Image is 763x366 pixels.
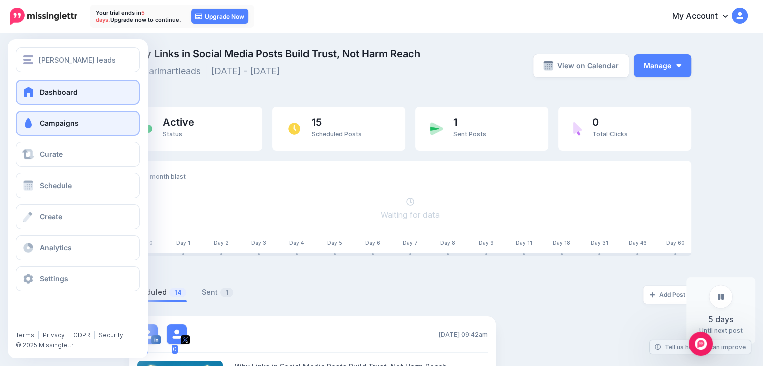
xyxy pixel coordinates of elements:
[40,243,72,252] span: Analytics
[584,240,615,246] div: Day 31
[16,80,140,105] a: Dashboard
[471,240,501,246] div: Day 9
[163,117,194,127] span: Active
[358,240,388,246] div: Day 6
[23,55,33,64] img: menu.png
[16,331,34,339] a: Terms
[99,331,123,339] a: Security
[320,240,350,246] div: Day 5
[676,64,681,67] img: arrow-down-white.png
[202,286,234,298] a: Sent1
[40,88,78,96] span: Dashboard
[163,130,182,138] span: Status
[686,277,755,344] div: Until next post
[144,171,676,183] div: 2 month blast
[16,204,140,229] a: Create
[649,292,655,298] img: plus-grey-dark.png
[151,335,161,344] img: linkedin-square.png
[708,313,733,326] span: 5 days
[16,340,146,350] li: © 2025 Missinglettr
[129,64,206,79] li: karimartleads
[543,61,553,71] img: calendar-grey-darker.png
[438,330,488,339] span: [DATE] 09:42am
[191,9,248,24] a: Upgrade Now
[433,240,463,246] div: Day 8
[453,130,486,138] span: Sent Posts
[16,173,140,198] a: Schedule
[662,4,748,29] a: My Account
[430,122,443,135] img: paper-plane-green.png
[96,9,181,23] p: Your trial ends in Upgrade now to continue.
[381,197,440,220] a: Waiting for data
[129,286,187,298] a: Scheduled14
[509,240,539,246] div: Day 11
[634,54,691,77] button: Manage
[547,240,577,246] div: Day 18
[643,286,691,304] a: Add Post
[660,240,690,246] div: Day 60
[96,9,145,23] span: 5 days.
[68,331,70,339] span: |
[282,240,312,246] div: Day 4
[453,117,486,127] span: 1
[93,331,96,339] span: |
[40,150,63,158] span: Curate
[244,240,274,246] div: Day 3
[38,54,116,66] span: [PERSON_NAME] leads
[287,122,301,136] img: clock.png
[16,142,140,167] a: Curate
[181,335,190,344] img: twitter-square.png
[168,240,198,246] div: Day 1
[16,111,140,136] a: Campaigns
[573,122,582,136] img: pointer-purple.png
[312,117,362,127] span: 15
[169,288,186,297] span: 14
[16,47,140,72] button: [PERSON_NAME] leads
[395,240,425,246] div: Day 7
[592,117,628,127] span: 0
[167,324,187,344] img: user_default_image.png
[129,49,499,59] span: Why Links in Social Media Posts Build Trust, Not Harm Reach
[16,317,92,327] iframe: Twitter Follow Button
[40,181,72,190] span: Schedule
[211,64,285,79] li: [DATE] - [DATE]
[220,288,233,297] span: 1
[37,331,40,339] span: |
[16,266,140,291] a: Settings
[40,119,79,127] span: Campaigns
[43,331,65,339] a: Privacy
[312,130,362,138] span: Scheduled Posts
[592,130,628,138] span: Total Clicks
[40,212,62,221] span: Create
[172,345,178,354] span: 0
[73,331,90,339] a: GDPR
[533,54,629,77] a: View on Calendar
[40,274,68,283] span: Settings
[10,8,77,25] img: Missinglettr
[206,240,236,246] div: Day 2
[650,340,751,354] a: Tell us how we can improve
[689,332,713,356] div: Open Intercom Messenger
[16,235,140,260] a: Analytics
[622,240,652,246] div: Day 46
